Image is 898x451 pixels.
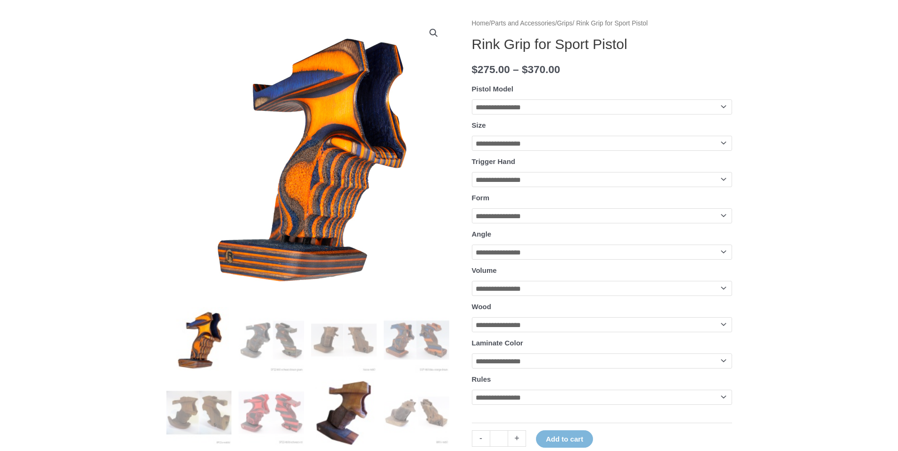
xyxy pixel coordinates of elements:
[384,307,449,373] img: Rink Grip for Sport Pistol - Image 4
[239,307,304,373] img: Rink Grip for Sport Pistol - Image 2
[472,157,516,165] label: Trigger Hand
[472,121,486,129] label: Size
[166,307,232,373] img: Rink Grip for Sport Pistol
[472,375,491,383] label: Rules
[522,64,560,75] bdi: 370.00
[472,303,491,311] label: Wood
[166,380,232,445] img: Rink Grip for Sport Pistol - Image 5
[472,230,492,238] label: Angle
[508,430,526,447] a: +
[384,380,449,445] img: Rink Sport Pistol Grip
[472,36,732,53] h1: Rink Grip for Sport Pistol
[513,64,519,75] span: –
[472,17,732,30] nav: Breadcrumb
[472,194,490,202] label: Form
[491,20,555,27] a: Parts and Accessories
[239,380,304,445] img: Rink Grip for Sport Pistol - Image 6
[472,64,510,75] bdi: 275.00
[425,25,442,41] a: View full-screen image gallery
[536,430,593,448] button: Add to cart
[311,380,377,445] img: Rink Grip for Sport Pistol - Image 7
[472,430,490,447] a: -
[472,20,489,27] a: Home
[472,339,523,347] label: Laminate Color
[472,64,478,75] span: $
[557,20,573,27] a: Grips
[311,307,377,373] img: Rink Grip for Sport Pistol - Image 3
[490,430,508,447] input: Product quantity
[522,64,528,75] span: $
[472,266,497,274] label: Volume
[472,85,513,93] label: Pistol Model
